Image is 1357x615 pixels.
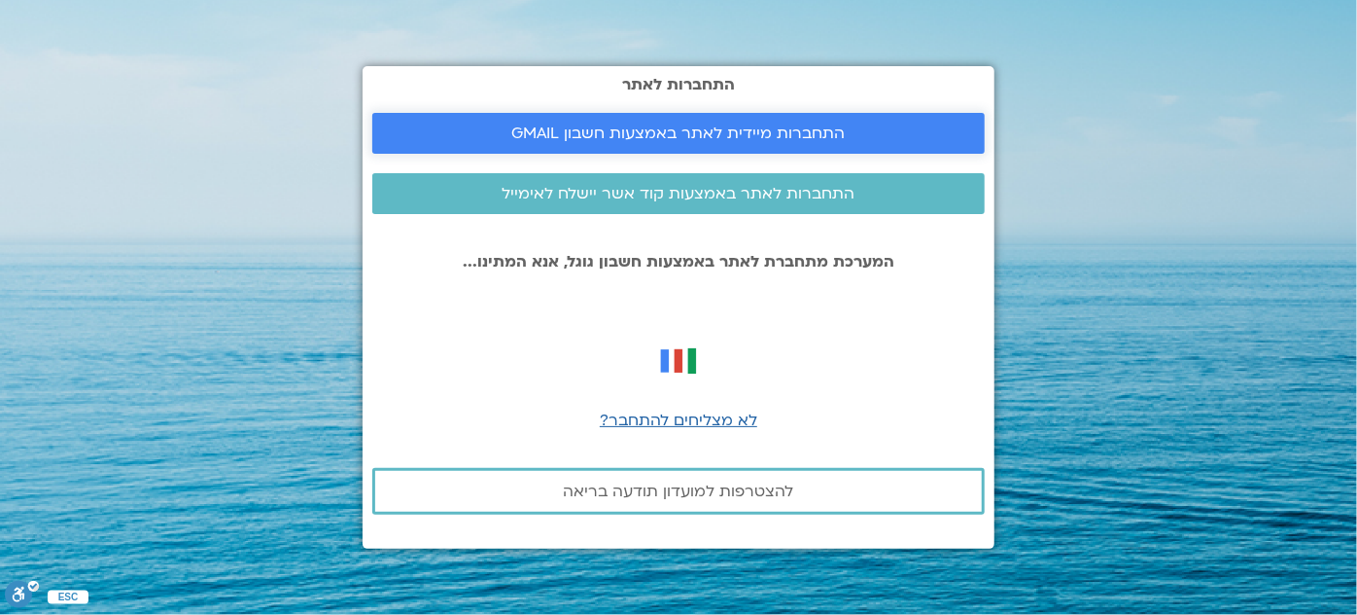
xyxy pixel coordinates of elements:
h2: התחברות לאתר [372,76,985,93]
span: התחברות מיידית לאתר באמצעות חשבון GMAIL [512,125,846,142]
p: המערכת מתחברת לאתר באמצעות חשבון גוגל, אנא המתינו... [372,253,985,271]
a: התחברות לאתר באמצעות קוד אשר יישלח לאימייל [372,173,985,214]
a: התחברות מיידית לאתר באמצעות חשבון GMAIL [372,113,985,154]
a: להצטרפות למועדון תודעה בריאה [372,468,985,515]
span: להצטרפות למועדון תודעה בריאה [564,483,794,500]
a: לא מצליחים להתחבר? [600,410,757,431]
span: התחברות לאתר באמצעות קוד אשר יישלח לאימייל [503,185,855,202]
